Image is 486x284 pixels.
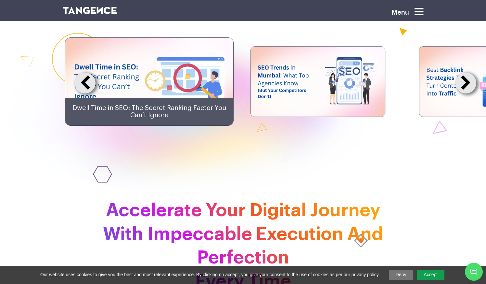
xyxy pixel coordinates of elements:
a: Deny [389,270,413,280]
img: State of Multi-Touch Attribution (MTA) [251,47,385,117]
span: Our website uses cookies to give you the best and most relevant experience. By clicking on accept... [40,272,380,278]
a: Accept [417,270,444,280]
a: Dwell Time in SEO: The Secret Ranking Factor You Can’t Ignore [72,105,226,119]
img: logo SVG [63,7,117,14]
img: State of Multi-Touch Attribution (MTA) [65,38,233,125]
span: Chat Widget [465,263,483,281]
